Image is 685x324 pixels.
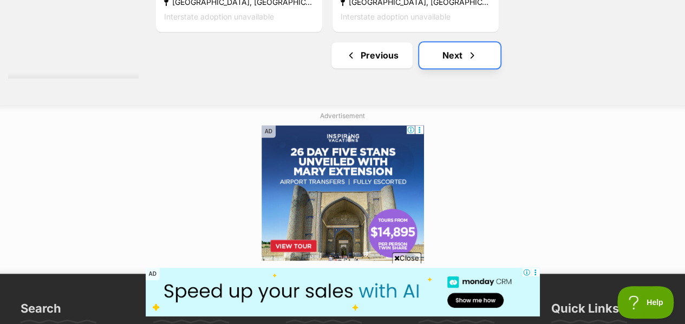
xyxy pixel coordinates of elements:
h3: Search [21,301,61,322]
span: Interstate adoption unavailable [341,11,451,21]
span: Interstate adoption unavailable [164,11,274,21]
span: AD [146,268,160,280]
span: AD [262,125,276,138]
iframe: Help Scout Beacon - Open [617,286,674,319]
a: Previous page [331,42,413,68]
span: Close [392,252,421,263]
h3: Quick Links [551,301,619,322]
a: Next page [419,42,500,68]
nav: Pagination [155,42,677,68]
iframe: Advertisement [342,318,343,319]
